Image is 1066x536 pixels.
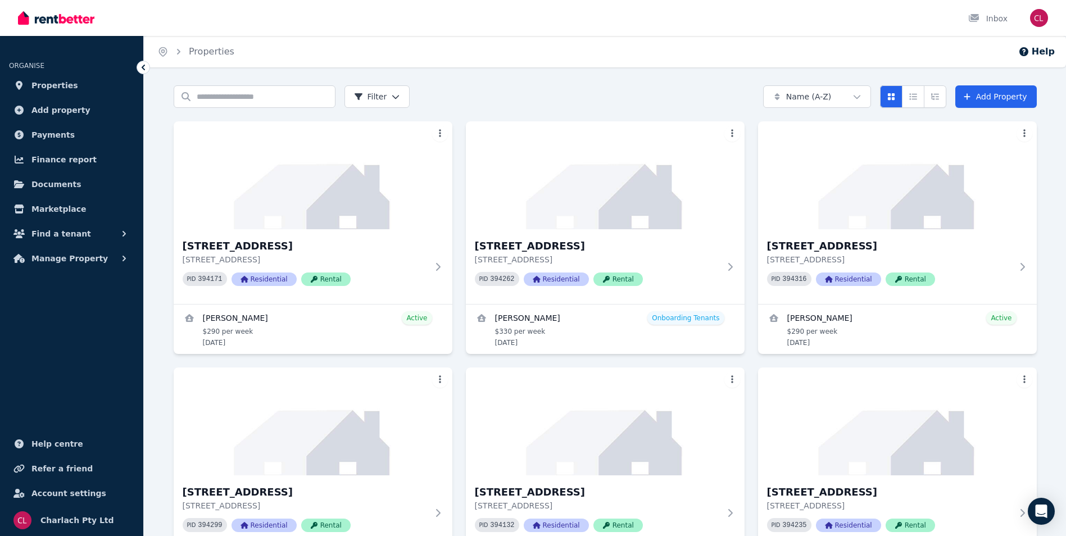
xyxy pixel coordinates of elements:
small: PID [479,276,488,282]
button: Card view [880,85,902,108]
code: 394299 [198,521,222,529]
button: More options [1017,126,1032,142]
img: Charlach Pty Ltd [1030,9,1048,27]
h3: [STREET_ADDRESS] [767,238,1012,254]
a: Help centre [9,433,134,455]
span: Charlach Pty Ltd [40,514,114,527]
p: [STREET_ADDRESS] [183,254,428,265]
button: More options [724,372,740,388]
span: Finance report [31,153,97,166]
span: Filter [354,91,387,102]
img: 57/4406 Pacific Hwy, Twelve Mile Creek [758,367,1037,475]
p: [STREET_ADDRESS] [183,500,428,511]
span: Payments [31,128,75,142]
a: View details for Ryan O'Dwyer [758,305,1037,354]
span: Name (A-Z) [786,91,832,102]
img: Charlach Pty Ltd [13,511,31,529]
code: 394132 [490,521,514,529]
a: Add Property [955,85,1037,108]
p: [STREET_ADDRESS] [767,254,1012,265]
button: More options [724,126,740,142]
span: Rental [301,519,351,532]
div: View options [880,85,946,108]
span: Add property [31,103,90,117]
span: Properties [31,79,78,92]
div: Inbox [968,13,1008,24]
button: Filter [344,85,410,108]
span: Residential [524,272,589,286]
a: View details for Jay Cederholm [174,305,452,354]
button: More options [432,372,448,388]
button: More options [1017,372,1032,388]
img: 55/4406 Pacific Hwy, Twelve Mile Creek [466,367,745,475]
h3: [STREET_ADDRESS] [475,238,720,254]
button: Find a tenant [9,222,134,245]
span: Documents [31,178,81,191]
span: Residential [524,519,589,532]
small: PID [772,276,781,282]
a: Refer a friend [9,457,134,480]
span: Residential [816,272,881,286]
code: 394262 [490,275,514,283]
a: Documents [9,173,134,196]
span: Rental [593,272,643,286]
p: [STREET_ADDRESS] [475,500,720,511]
span: Residential [816,519,881,532]
span: Residential [232,272,297,286]
span: Rental [301,272,351,286]
span: Marketplace [31,202,86,216]
a: Account settings [9,482,134,505]
a: Payments [9,124,134,146]
span: Manage Property [31,252,108,265]
small: PID [187,522,196,528]
a: Properties [9,74,134,97]
p: [STREET_ADDRESS] [475,254,720,265]
button: Name (A-Z) [763,85,871,108]
button: Manage Property [9,247,134,270]
a: Finance report [9,148,134,171]
a: Properties [189,46,234,57]
small: PID [187,276,196,282]
img: 53/4406 Pacific Hwy, Twelve Mile Creek [758,121,1037,229]
span: Rental [593,519,643,532]
a: 52/4406 Pacific Hwy, Twelve Mile Creek[STREET_ADDRESS][STREET_ADDRESS]PID 394262ResidentialRental [466,121,745,304]
img: RentBetter [18,10,94,26]
span: Residential [232,519,297,532]
button: More options [432,126,448,142]
h3: [STREET_ADDRESS] [767,484,1012,500]
span: ORGANISE [9,62,44,70]
nav: Breadcrumb [144,36,248,67]
h3: [STREET_ADDRESS] [475,484,720,500]
span: Account settings [31,487,106,500]
p: [STREET_ADDRESS] [767,500,1012,511]
button: Help [1018,45,1055,58]
span: Refer a friend [31,462,93,475]
h3: [STREET_ADDRESS] [183,484,428,500]
img: 52/4406 Pacific Hwy, Twelve Mile Creek [466,121,745,229]
a: 53/4406 Pacific Hwy, Twelve Mile Creek[STREET_ADDRESS][STREET_ADDRESS]PID 394316ResidentialRental [758,121,1037,304]
code: 394235 [782,521,806,529]
code: 394171 [198,275,222,283]
img: 54/4406 Pacific Hwy, Twelve Mile Creek [174,367,452,475]
span: Rental [886,272,935,286]
span: Find a tenant [31,227,91,240]
button: Compact list view [902,85,924,108]
span: Rental [886,519,935,532]
small: PID [479,522,488,528]
h3: [STREET_ADDRESS] [183,238,428,254]
a: Marketplace [9,198,134,220]
a: Add property [9,99,134,121]
a: 51/4406 Pacific Hwy, Twelve Mile Creek[STREET_ADDRESS][STREET_ADDRESS]PID 394171ResidentialRental [174,121,452,304]
span: Help centre [31,437,83,451]
code: 394316 [782,275,806,283]
button: Expanded list view [924,85,946,108]
a: View details for Michelle O'Brien [466,305,745,354]
small: PID [772,522,781,528]
img: 51/4406 Pacific Hwy, Twelve Mile Creek [174,121,452,229]
div: Open Intercom Messenger [1028,498,1055,525]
